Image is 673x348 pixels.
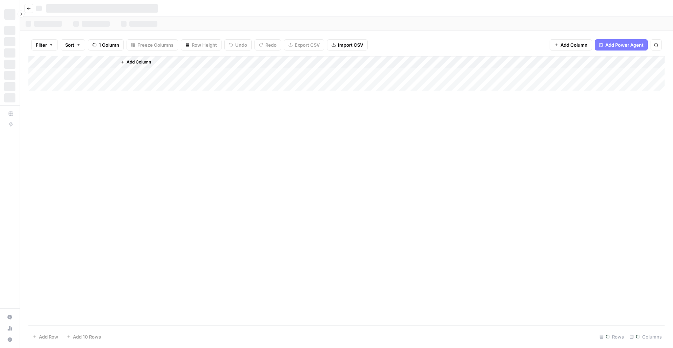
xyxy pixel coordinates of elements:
button: Add 10 Rows [62,331,105,342]
button: Undo [224,39,252,51]
span: Add Column [560,41,587,48]
button: Add Row [28,331,62,342]
button: Filter [31,39,58,51]
span: Filter [36,41,47,48]
span: Row Height [192,41,217,48]
div: Rows [597,331,627,342]
span: 1 Column [99,41,119,48]
button: Help + Support [4,334,15,345]
a: Settings [4,312,15,323]
span: Add 10 Rows [73,333,101,340]
button: Add Column [550,39,592,51]
span: Export CSV [295,41,320,48]
div: Columns [627,331,665,342]
button: Sort [61,39,85,51]
button: Freeze Columns [127,39,178,51]
span: Add Power Agent [605,41,644,48]
span: Sort [65,41,74,48]
button: Export CSV [284,39,324,51]
button: Redo [254,39,281,51]
button: Add Power Agent [595,39,648,51]
button: Import CSV [327,39,368,51]
button: Row Height [181,39,222,51]
span: Import CSV [338,41,363,48]
span: Redo [265,41,277,48]
span: Add Column [127,59,151,65]
span: Add Row [39,333,58,340]
span: Undo [235,41,247,48]
button: Add Column [117,58,154,67]
a: Usage [4,323,15,334]
span: Freeze Columns [137,41,174,48]
button: 1 Column [88,39,124,51]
